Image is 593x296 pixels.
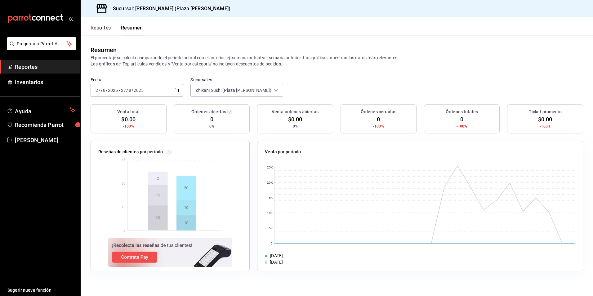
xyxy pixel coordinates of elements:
[446,109,478,115] h3: Órdenes totales
[270,259,283,266] div: [DATE]
[123,123,134,129] span: -100%
[377,115,380,123] span: 0
[191,109,226,115] h3: Órdenes abiertas
[265,149,301,155] p: Venta por periodo
[17,41,67,47] span: Pregunta a Parrot AI
[91,45,117,55] div: Resumen
[98,149,163,155] p: Reseñas de clientes por periodo
[101,88,103,93] span: /
[267,166,273,169] text: 25K
[540,123,551,129] span: -100%
[267,181,273,184] text: 20K
[103,88,106,93] input: --
[15,121,75,129] span: Recomienda Parrot
[15,78,75,86] span: Inventarios
[373,123,384,129] span: -100%
[108,88,118,93] input: ----
[460,115,463,123] span: 0
[271,242,273,245] text: 0
[91,78,183,82] label: Fecha
[133,88,144,93] input: ----
[267,211,273,215] text: 10K
[121,88,126,93] input: --
[15,136,75,144] span: [PERSON_NAME]
[128,88,132,93] input: --
[108,5,230,12] h3: Sucursal: [PERSON_NAME] (Plaza [PERSON_NAME])
[210,115,213,123] span: 0
[288,115,302,123] span: $0.00
[4,45,76,52] a: Pregunta a Parrot AI
[209,123,214,129] span: 0%
[293,123,298,129] span: 0%
[132,88,133,93] span: /
[91,25,111,35] button: Reportes
[121,25,143,35] button: Resumen
[91,25,143,35] div: navigation tabs
[272,109,319,115] h3: Venta órdenes abiertas
[529,109,562,115] h3: Ticket promedio
[7,37,76,50] button: Pregunta a Parrot AI
[457,123,467,129] span: -100%
[270,253,283,259] div: [DATE]
[267,196,273,200] text: 15K
[68,16,73,21] button: open_drawer_menu
[106,88,108,93] span: /
[538,115,552,123] span: $0.00
[95,88,101,93] input: --
[15,106,67,114] span: Ayuda
[361,109,396,115] h3: Órdenes cerradas
[121,115,136,123] span: $0.00
[269,226,273,230] text: 5K
[117,109,140,115] h3: Venta total
[126,88,128,93] span: /
[7,287,75,294] span: Sugerir nueva función
[15,63,75,71] span: Reportes
[119,88,120,93] span: -
[91,55,583,67] p: El porcentaje se calcula comparando el período actual con el anterior, ej. semana actual vs. sema...
[190,78,283,82] label: Sucursales
[194,87,271,93] span: Ichikani Sushi (Plaza [PERSON_NAME])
